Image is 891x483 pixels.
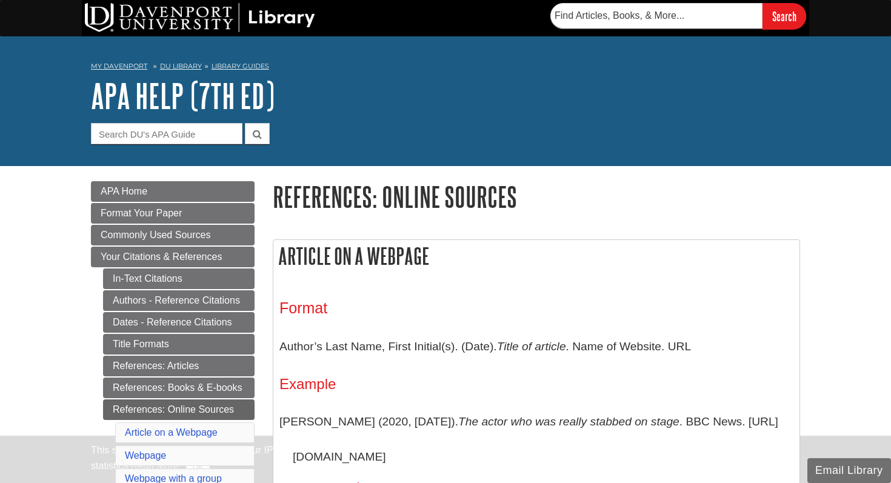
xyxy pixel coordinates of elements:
[103,334,255,355] a: Title Formats
[550,3,806,29] form: Searches DU Library's articles, books, and more
[91,181,255,202] a: APA Home
[763,3,806,29] input: Search
[103,268,255,289] a: In-Text Citations
[91,61,147,72] a: My Davenport
[550,3,763,28] input: Find Articles, Books, & More...
[91,203,255,224] a: Format Your Paper
[273,240,799,272] h2: Article on a Webpage
[103,378,255,398] a: References: Books & E-books
[273,181,800,212] h1: References: Online Sources
[91,247,255,267] a: Your Citations & References
[101,208,182,218] span: Format Your Paper
[125,427,218,438] a: Article on a Webpage
[91,123,242,144] input: Search DU's APA Guide
[101,230,210,240] span: Commonly Used Sources
[125,450,166,461] a: Webpage
[91,77,275,115] a: APA Help (7th Ed)
[212,62,269,70] a: Library Guides
[458,415,679,428] i: The actor who was really stabbed on stage
[91,58,800,78] nav: breadcrumb
[160,62,202,70] a: DU Library
[279,404,793,474] p: [PERSON_NAME] (2020, [DATE]). . BBC News. [URL][DOMAIN_NAME]
[103,290,255,311] a: Authors - Reference Citations
[91,225,255,245] a: Commonly Used Sources
[497,340,566,353] i: Title of article
[807,458,891,483] button: Email Library
[103,356,255,376] a: References: Articles
[103,312,255,333] a: Dates - Reference Citations
[279,376,793,392] h4: Example
[85,3,315,32] img: DU Library
[279,329,793,364] p: Author’s Last Name, First Initial(s). (Date). . Name of Website. URL
[103,399,255,420] a: References: Online Sources
[101,186,147,196] span: APA Home
[279,299,793,317] h3: Format
[101,251,222,262] span: Your Citations & References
